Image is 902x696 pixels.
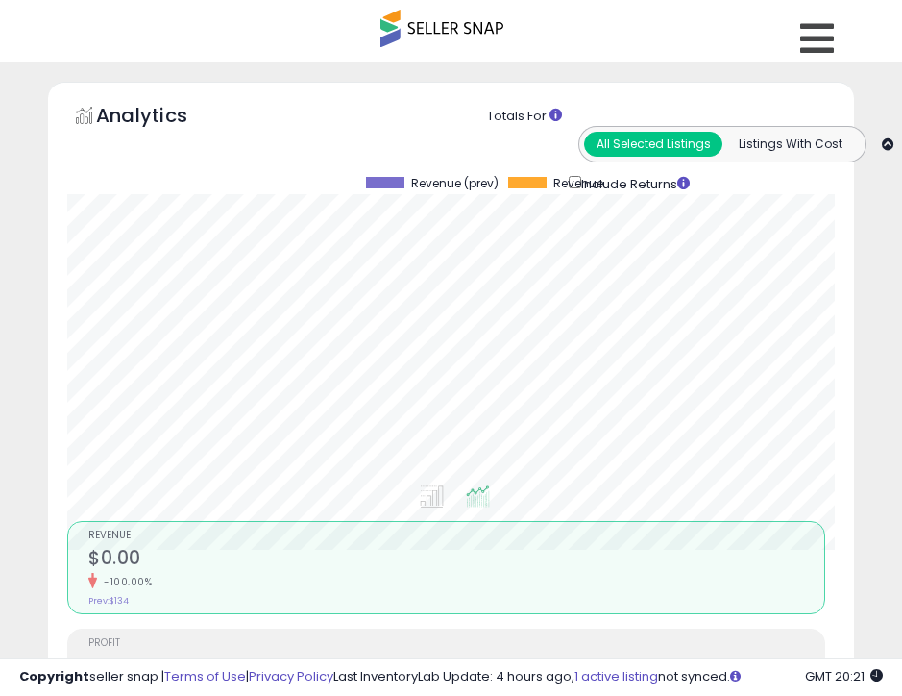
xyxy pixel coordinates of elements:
[19,668,333,686] div: seller snap | |
[88,595,129,607] small: Prev: $134
[805,667,883,685] span: 2025-09-15 20:21 GMT
[164,667,246,685] a: Terms of Use
[553,177,603,190] span: Revenue
[88,547,824,573] h2: $0.00
[96,102,225,134] h5: Analytics
[574,667,658,685] a: 1 active listing
[322,668,883,686] div: Last InventoryLab Update: 4 hours ago, not synced.
[411,177,499,190] span: Revenue (prev)
[88,638,824,649] span: Profit
[19,667,89,685] strong: Copyright
[97,575,152,589] small: -100.00%
[88,531,824,541] span: Revenue
[249,667,333,685] a: Privacy Policy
